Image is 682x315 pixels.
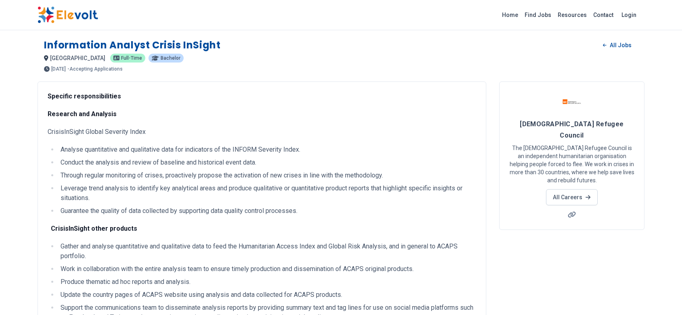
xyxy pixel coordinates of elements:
a: All Careers [546,189,597,205]
span: [DATE] [51,67,66,71]
li: Work in collaboration with the entire analysis team to ensure timely production and dissemination... [58,264,476,274]
li: Conduct the analysis and review of baseline and historical event data. [58,158,476,167]
a: Login [617,7,641,23]
p: - Accepting Applications [67,67,123,71]
li: Leverage trend analysis to identify key analytical areas and produce qualitative or quantitative ... [58,184,476,203]
a: Resources [554,8,590,21]
a: Home [499,8,521,21]
span: [DEMOGRAPHIC_DATA] Refugee Council [520,120,624,139]
p: CrisisInSight Global Severity Index [48,127,476,137]
strong: Research and Analysis [48,110,117,118]
strong: CrisisInSight other products [51,225,137,232]
li: Gather and analyse quantitative and qualitative data to feed the Humanitarian Access Index and Gl... [58,242,476,261]
span: Full-time [121,56,142,60]
p: The [DEMOGRAPHIC_DATA] Refugee Council is an independent humanitarian organisation helping people... [509,144,634,184]
li: Through regular monitoring of crises, proactively propose the activation of new crises in line wi... [58,171,476,180]
li: Update the country pages of ACAPS website using analysis and data collected for ACAPS products. [58,290,476,300]
a: Contact [590,8,617,21]
li: Guarantee the quality of data collected by supporting data quality control processes. [58,206,476,216]
li: Produce thematic ad hoc reports and analysis. [58,277,476,287]
h1: Information Analyst Crisis InSight [44,39,220,52]
a: Find Jobs [521,8,554,21]
img: Norwegian Refugee Council [562,92,582,112]
a: All Jobs [596,39,638,51]
img: Elevolt [38,6,98,23]
span: Bachelor [161,56,180,60]
span: [GEOGRAPHIC_DATA] [50,55,105,61]
li: Analyse quantitative and qualitative data for indicators of the INFORM Severity Index. [58,145,476,154]
strong: Specific responsibilities [48,92,121,100]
